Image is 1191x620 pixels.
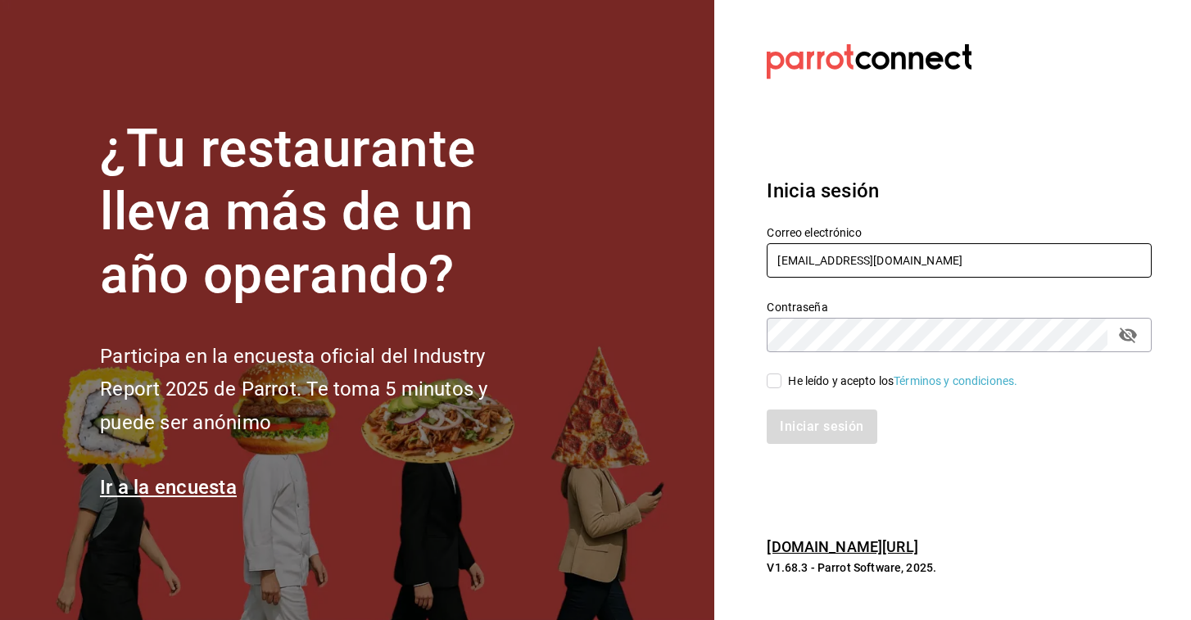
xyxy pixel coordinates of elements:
[100,340,542,440] h2: Participa en la encuesta oficial del Industry Report 2025 de Parrot. Te toma 5 minutos y puede se...
[1114,321,1142,349] button: passwordField
[767,243,1152,278] input: Ingresa tu correo electrónico
[767,538,917,555] a: [DOMAIN_NAME][URL]
[767,301,1152,313] label: Contraseña
[100,476,237,499] a: Ir a la encuesta
[894,374,1017,387] a: Términos y condiciones.
[767,176,1152,206] h3: Inicia sesión
[788,373,1017,390] div: He leído y acepto los
[767,227,1152,238] label: Correo electrónico
[100,118,542,306] h1: ¿Tu restaurante lleva más de un año operando?
[767,559,1152,576] p: V1.68.3 - Parrot Software, 2025.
